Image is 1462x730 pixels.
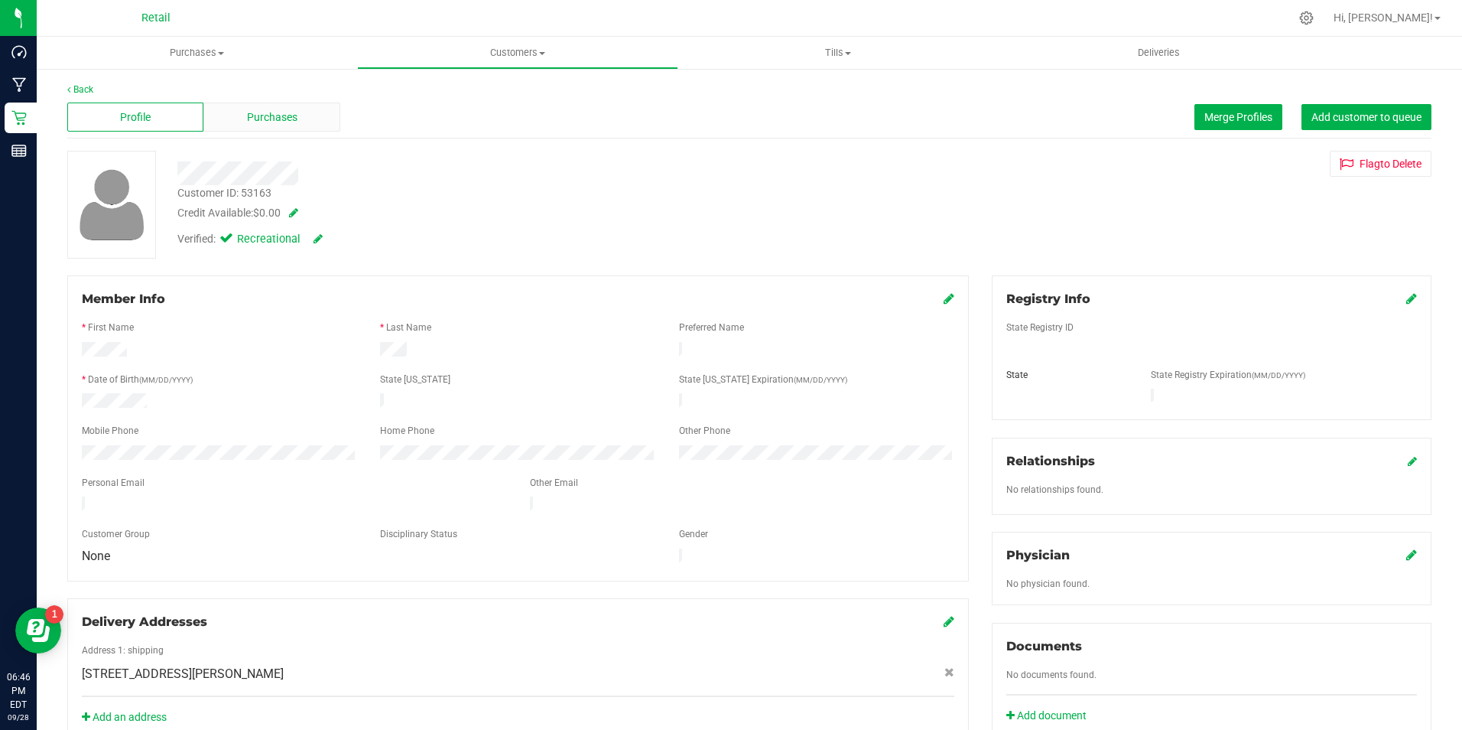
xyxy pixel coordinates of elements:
span: Profile [120,109,151,125]
label: Customer Group [82,527,150,541]
div: Verified: [177,231,323,248]
div: Customer ID: 53163 [177,185,271,201]
label: State [US_STATE] [380,373,450,386]
span: $0.00 [253,207,281,219]
inline-svg: Reports [11,143,27,158]
a: Deliveries [999,37,1319,69]
span: Purchases [247,109,297,125]
a: Tills [678,37,999,69]
span: Add customer to queue [1311,111,1421,123]
a: Add an address [82,711,167,723]
label: Mobile Phone [82,424,138,438]
div: Credit Available: [177,205,848,221]
span: Purchases [37,46,357,60]
span: Merge Profiles [1204,111,1272,123]
a: Purchases [37,37,357,69]
inline-svg: Dashboard [11,44,27,60]
span: Customers [358,46,677,60]
label: Date of Birth [88,373,193,386]
span: Retail [141,11,171,24]
label: State Registry Expiration [1151,368,1305,382]
label: Home Phone [380,424,434,438]
img: user-icon.png [72,165,152,244]
div: State [995,368,1139,382]
a: Customers [357,37,677,69]
label: Other Email [530,476,578,490]
label: State Registry ID [1006,321,1074,334]
div: Manage settings [1297,11,1316,25]
span: No documents found. [1006,670,1096,680]
p: 06:46 PM EDT [7,670,30,712]
span: None [82,549,110,563]
label: Preferred Name [679,321,744,334]
a: Back [67,84,93,95]
label: Gender [679,527,708,541]
span: (MM/DD/YYYY) [1252,371,1305,380]
label: Address 1: shipping [82,644,164,657]
span: Delivery Addresses [82,614,207,629]
span: Member Info [82,292,165,306]
iframe: Resource center unread badge [45,605,63,624]
label: Last Name [386,321,431,334]
p: 09/28 [7,712,30,723]
span: [STREET_ADDRESS][PERSON_NAME] [82,665,284,683]
label: Disciplinary Status [380,527,457,541]
span: Relationships [1006,454,1095,468]
span: No physician found. [1006,578,1090,589]
a: Add document [1006,708,1094,724]
span: Deliveries [1117,46,1200,60]
span: (MM/DD/YYYY) [139,376,193,384]
label: Other Phone [679,424,730,438]
label: First Name [88,321,134,334]
label: Personal Email [82,476,145,490]
button: Flagto Delete [1330,151,1431,177]
label: No relationships found. [1006,483,1103,497]
button: Add customer to queue [1301,104,1431,130]
span: (MM/DD/YYYY) [794,376,847,384]
span: Tills [679,46,998,60]
span: Physician [1006,548,1070,562]
inline-svg: Retail [11,110,27,125]
span: Hi, [PERSON_NAME]! [1334,11,1433,24]
iframe: Resource center [15,608,61,653]
span: Documents [1006,639,1082,653]
span: Recreational [237,231,298,248]
span: Registry Info [1006,292,1090,306]
inline-svg: Manufacturing [11,77,27,93]
label: State [US_STATE] Expiration [679,373,847,386]
button: Merge Profiles [1194,104,1282,130]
